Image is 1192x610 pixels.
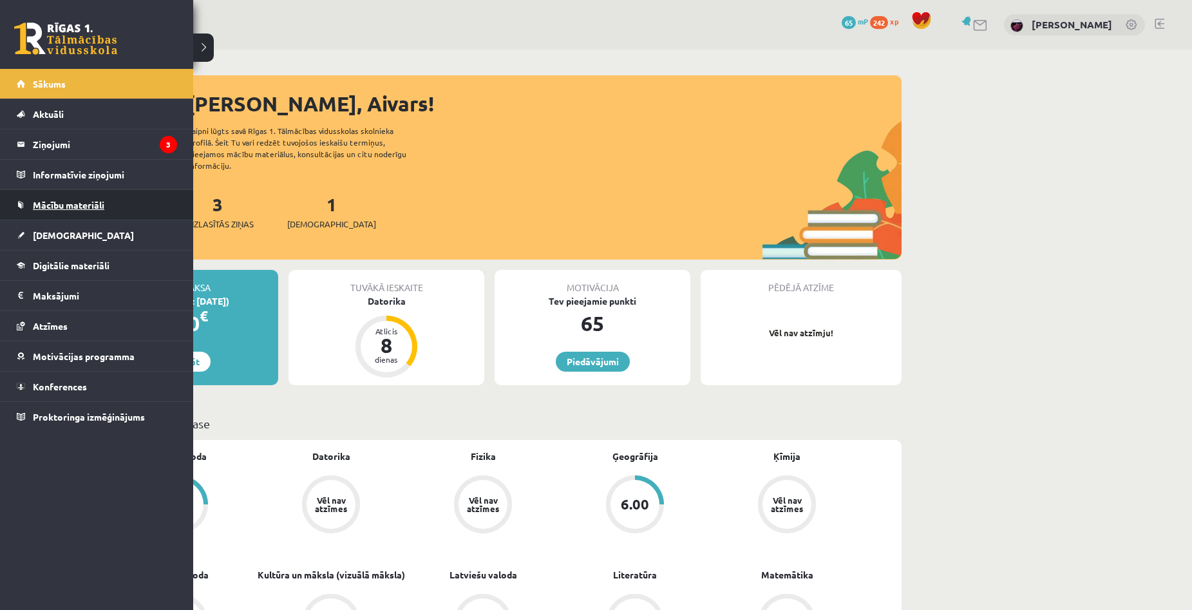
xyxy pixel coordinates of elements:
a: Vēl nav atzīmes [255,475,407,536]
a: Piedāvājumi [556,352,630,372]
a: Ziņojumi3 [17,129,177,159]
a: Vēl nav atzīmes [711,475,863,536]
a: Sākums [17,69,177,99]
legend: Maksājumi [33,281,177,310]
a: Konferences [17,372,177,401]
span: Proktoringa izmēģinājums [33,411,145,423]
a: Fizika [471,450,496,463]
span: Atzīmes [33,320,68,332]
div: Vēl nav atzīmes [313,496,349,513]
a: Maksājumi [17,281,177,310]
span: € [200,307,208,325]
a: Vēl nav atzīmes [407,475,559,536]
div: Datorika [289,294,484,308]
span: Motivācijas programma [33,350,135,362]
legend: Informatīvie ziņojumi [33,160,177,189]
span: 242 [870,16,888,29]
a: Rīgas 1. Tālmācības vidusskola [14,23,117,55]
span: Mācību materiāli [33,199,104,211]
a: Proktoringa izmēģinājums [17,402,177,432]
div: 6.00 [621,497,649,511]
a: Matemātika [761,568,813,582]
div: dienas [367,356,406,363]
div: 8 [367,335,406,356]
a: 1[DEMOGRAPHIC_DATA] [287,193,376,231]
a: Datorika Atlicis 8 dienas [289,294,484,379]
a: Aktuāli [17,99,177,129]
a: Informatīvie ziņojumi [17,160,177,189]
a: Digitālie materiāli [17,251,177,280]
span: [DEMOGRAPHIC_DATA] [287,218,376,231]
a: Mācību materiāli [17,190,177,220]
div: Vēl nav atzīmes [465,496,501,513]
span: Sākums [33,78,66,90]
a: Motivācijas programma [17,341,177,371]
div: [PERSON_NAME], Aivars! [187,88,902,119]
span: xp [890,16,898,26]
p: Mācību plāns 10.a1 klase [82,415,896,432]
a: Atzīmes [17,311,177,341]
a: 242 xp [870,16,905,26]
span: Aktuāli [33,108,64,120]
div: Laipni lūgts savā Rīgas 1. Tālmācības vidusskolas skolnieka profilā. Šeit Tu vari redzēt tuvojošo... [188,125,429,171]
a: Kultūra un māksla (vizuālā māksla) [258,568,405,582]
a: 65 mP [842,16,868,26]
div: Pēdējā atzīme [701,270,902,294]
div: Tev pieejamie punkti [495,294,690,308]
legend: Ziņojumi [33,129,177,159]
a: Ģeogrāfija [612,450,658,463]
span: Neizlasītās ziņas [182,218,254,231]
span: 65 [842,16,856,29]
i: 3 [160,136,177,153]
a: Datorika [312,450,350,463]
p: Vēl nav atzīmju! [707,327,895,339]
div: Vēl nav atzīmes [769,496,805,513]
div: 65 [495,308,690,339]
span: mP [858,16,868,26]
a: [PERSON_NAME] [1032,18,1112,31]
img: Aivars Brālis [1010,19,1023,32]
a: [DEMOGRAPHIC_DATA] [17,220,177,250]
span: [DEMOGRAPHIC_DATA] [33,229,134,241]
a: Literatūra [613,568,657,582]
a: 3Neizlasītās ziņas [182,193,254,231]
span: Digitālie materiāli [33,260,109,271]
a: Ķīmija [773,450,800,463]
div: Motivācija [495,270,690,294]
span: Konferences [33,381,87,392]
a: Latviešu valoda [449,568,517,582]
a: 6.00 [559,475,711,536]
div: Tuvākā ieskaite [289,270,484,294]
div: Atlicis [367,327,406,335]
